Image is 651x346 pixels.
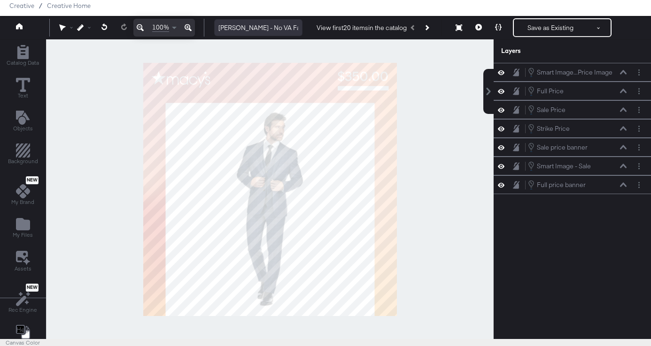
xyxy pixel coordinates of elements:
button: Layer Options [634,124,644,134]
div: Sale price banner [537,143,588,152]
div: Full price banner [537,181,586,189]
div: Sale price bannerLayer Options [494,138,651,157]
span: Text [18,92,28,99]
span: New [26,285,39,291]
div: Full Price [537,87,564,96]
button: Sale Price [527,105,566,115]
div: Sale PriceLayer Options [494,100,651,119]
span: 100% [152,23,169,32]
button: Assets [9,248,37,275]
span: My Files [13,231,33,239]
div: Strike Price [537,124,570,133]
button: Add Rectangle [2,142,44,168]
button: Next Product [420,19,433,36]
button: Layer Options [634,105,644,115]
button: Full Price [527,86,564,96]
span: Background [8,158,38,165]
div: Layers [501,46,597,55]
button: Sale price banner [527,142,588,152]
div: Strike PriceLayer Options [494,119,651,138]
div: Smart Image...Price Image [537,68,612,77]
button: Layer Options [634,143,644,152]
button: Full price banner [527,180,586,190]
div: Sale Price [537,105,566,114]
span: Catalog Data [7,59,39,67]
span: New [26,177,39,183]
span: Assets [15,265,31,272]
a: Creative Home [47,2,91,9]
span: My Brand [11,198,34,206]
button: Smart Image - Sale [527,161,591,171]
div: View first 20 items in the catalog [317,23,407,32]
button: NewMy Brand [6,174,40,209]
button: Save as Existing [514,19,587,36]
button: Smart Image...Price Image [527,67,613,77]
button: Add Files [7,215,39,242]
div: Full PriceLayer Options [494,82,651,100]
span: Objects [13,125,33,132]
button: Layer Options [634,180,644,190]
span: / [34,2,47,9]
div: Smart Image - Sale [537,162,591,171]
div: Full price bannerLayer Options [494,175,651,194]
button: Layer Options [634,68,644,77]
div: Smart Image - SaleLayer Options [494,157,651,175]
a: Help [16,325,30,334]
button: Help [10,322,37,338]
span: Rec Engine [8,306,37,314]
span: Creative [9,2,34,9]
div: Smart Image...Price ImageLayer Options [494,63,651,82]
button: Layer Options [634,161,644,171]
button: Layer Options [634,86,644,96]
button: NewRec Engine [3,281,43,316]
button: Add Rectangle [1,43,45,69]
button: Add Text [8,108,39,135]
button: Text [10,75,36,102]
button: Strike Price [527,123,570,134]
